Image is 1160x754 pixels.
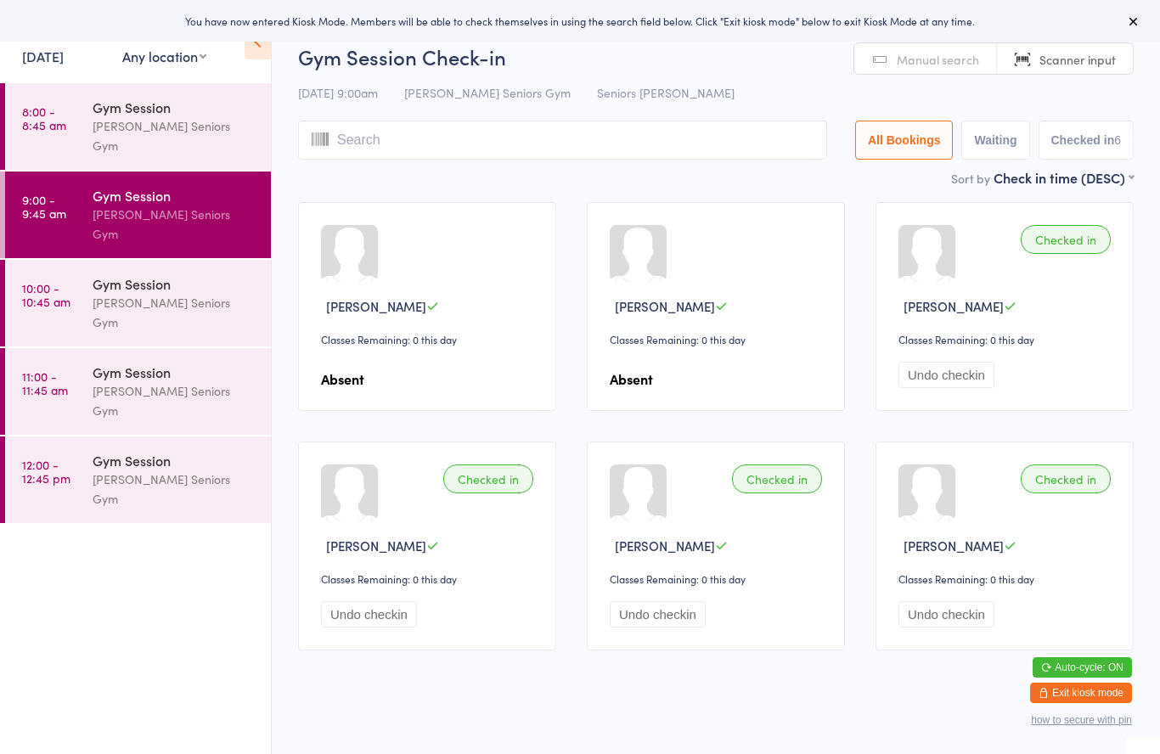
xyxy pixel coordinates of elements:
div: Classes Remaining: 0 this day [610,332,827,346]
div: Checked in [732,464,822,493]
div: 6 [1114,133,1121,147]
button: Waiting [961,121,1029,160]
time: 9:00 - 9:45 am [22,193,66,220]
div: [PERSON_NAME] Seniors Gym [93,470,256,509]
span: [PERSON_NAME] [615,537,715,554]
button: Undo checkin [898,362,994,388]
div: Classes Remaining: 0 this day [321,332,538,346]
span: Seniors [PERSON_NAME] [597,84,735,101]
label: Sort by [951,170,990,187]
button: Auto-cycle: ON [1033,657,1132,678]
span: [DATE] 9:00am [298,84,378,101]
div: Gym Session [93,451,256,470]
button: All Bookings [855,121,954,160]
button: Undo checkin [610,601,706,627]
div: [PERSON_NAME] Seniors Gym [93,293,256,332]
div: Gym Session [93,98,256,116]
input: Search [298,121,827,160]
div: Gym Session [93,186,256,205]
div: [PERSON_NAME] Seniors Gym [93,205,256,244]
strong: Absent [321,369,364,388]
a: 8:00 -8:45 amGym Session[PERSON_NAME] Seniors Gym [5,83,271,170]
div: Classes Remaining: 0 this day [610,571,827,586]
div: Classes Remaining: 0 this day [898,571,1116,586]
div: Checked in [1021,225,1111,254]
div: Check in time (DESC) [994,168,1134,187]
span: [PERSON_NAME] Seniors Gym [404,84,571,101]
div: [PERSON_NAME] Seniors Gym [93,381,256,420]
strong: Absent [610,369,653,388]
h2: Gym Session Check-in [298,42,1134,70]
div: [PERSON_NAME] Seniors Gym [93,116,256,155]
button: Exit kiosk mode [1030,683,1132,703]
div: Gym Session [93,363,256,381]
span: [PERSON_NAME] [326,537,426,554]
span: [PERSON_NAME] [904,297,1004,315]
time: 12:00 - 12:45 pm [22,458,70,485]
div: Any location [122,47,206,65]
button: how to secure with pin [1031,714,1132,726]
a: 9:00 -9:45 amGym Session[PERSON_NAME] Seniors Gym [5,172,271,258]
span: Manual search [897,51,979,68]
div: Checked in [443,464,533,493]
span: [PERSON_NAME] [615,297,715,315]
time: 8:00 - 8:45 am [22,104,66,132]
span: [PERSON_NAME] [904,537,1004,554]
a: 11:00 -11:45 amGym Session[PERSON_NAME] Seniors Gym [5,348,271,435]
button: Checked in6 [1039,121,1135,160]
time: 11:00 - 11:45 am [22,369,68,397]
div: Classes Remaining: 0 this day [321,571,538,586]
span: [PERSON_NAME] [326,297,426,315]
button: Undo checkin [321,601,417,627]
div: You have now entered Kiosk Mode. Members will be able to check themselves in using the search fie... [27,14,1133,28]
a: 10:00 -10:45 amGym Session[PERSON_NAME] Seniors Gym [5,260,271,346]
a: 12:00 -12:45 pmGym Session[PERSON_NAME] Seniors Gym [5,436,271,523]
span: Scanner input [1039,51,1116,68]
time: 10:00 - 10:45 am [22,281,70,308]
a: [DATE] [22,47,64,65]
div: Classes Remaining: 0 this day [898,332,1116,346]
div: Checked in [1021,464,1111,493]
div: Gym Session [93,274,256,293]
button: Undo checkin [898,601,994,627]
